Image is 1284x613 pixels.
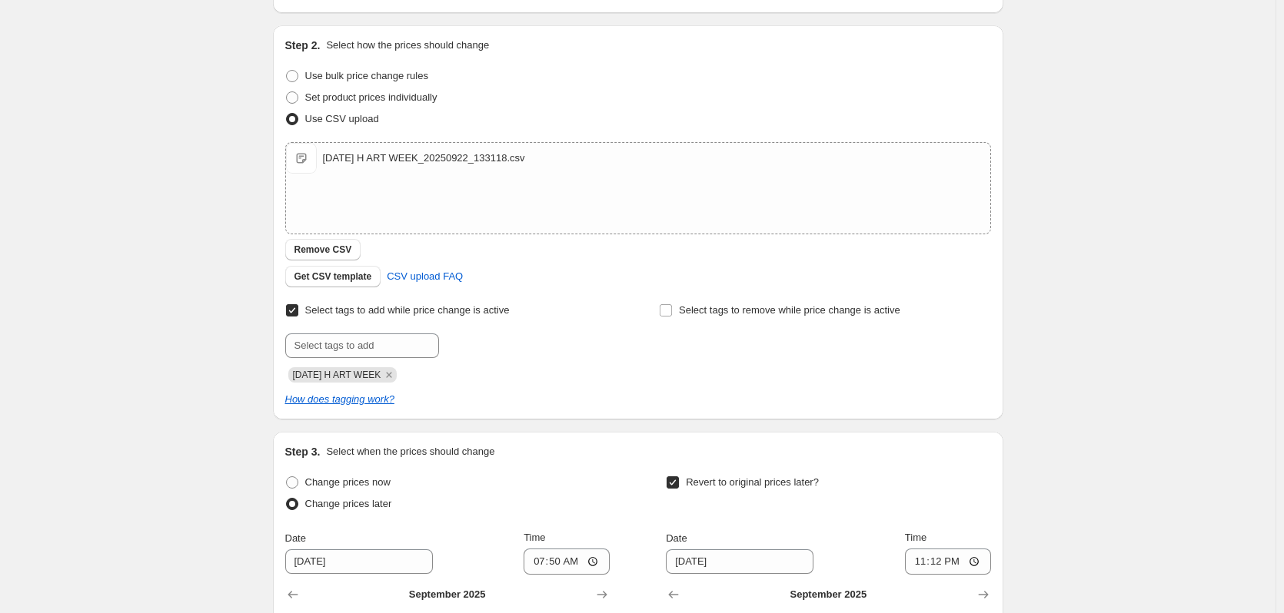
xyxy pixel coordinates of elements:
span: Change prices now [305,476,391,488]
span: Select tags to add while price change is active [305,304,510,316]
div: [DATE] H ART WEEK_20250922_133118.csv [323,151,525,166]
span: Change prices later [305,498,392,509]
span: Select tags to remove while price change is active [679,304,900,316]
span: Remove CSV [294,244,352,256]
input: 12:00 [905,548,991,575]
span: 2025-09-23 H ART WEEK [293,369,381,380]
span: Date [285,532,306,544]
span: Time [524,532,545,543]
input: 9/22/2025 [285,549,433,574]
input: Select tags to add [285,333,439,358]
button: Remove CSV [285,239,361,260]
button: Remove 2025-09-23 H ART WEEK [382,368,396,382]
h2: Step 2. [285,38,321,53]
button: Show previous month, August 2025 [663,584,684,605]
button: Show next month, October 2025 [591,584,613,605]
button: Show next month, October 2025 [973,584,994,605]
span: CSV upload FAQ [387,269,463,284]
p: Select how the prices should change [326,38,489,53]
span: Date [666,532,687,544]
p: Select when the prices should change [326,444,494,459]
span: Revert to original prices later? [686,476,819,488]
h2: Step 3. [285,444,321,459]
input: 9/22/2025 [666,549,813,574]
span: Time [905,532,926,543]
a: CSV upload FAQ [378,264,472,289]
span: Use bulk price change rules [305,70,428,81]
a: How does tagging work? [285,393,394,405]
span: Use CSV upload [305,113,379,124]
button: Show previous month, August 2025 [282,584,304,605]
span: Get CSV template [294,270,372,283]
span: Set product prices individually [305,91,437,103]
button: Get CSV template [285,266,381,287]
input: 12:00 [524,548,610,575]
